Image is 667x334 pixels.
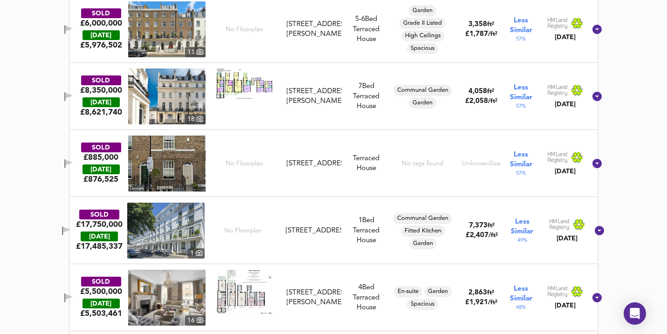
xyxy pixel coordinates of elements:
[465,31,497,38] span: £ 1,787
[465,299,497,306] span: £ 1,921
[81,8,121,18] div: SOLD
[128,1,206,57] img: property thumbnail
[185,315,206,326] div: 16
[287,159,341,169] div: [STREET_ADDRESS]
[409,97,436,109] div: Garden
[401,227,445,235] span: Fitted Kitchen
[487,89,494,95] span: ft²
[81,232,118,241] div: [DATE]
[510,284,532,304] span: Less Similar
[409,239,437,248] span: Garden
[393,213,452,224] div: Communal Garden
[70,130,598,197] div: SOLD£885,000 [DATE]£876,525No Floorplan[STREET_ADDRESS]Terraced HouseNo tags foundUnknownSizeLess...
[81,277,121,286] div: SOLD
[127,203,205,259] a: property thumbnail 1
[468,289,487,296] span: 2,863
[547,84,584,96] img: Land Registry
[345,216,387,245] div: 1 Bed Terraced House
[70,264,598,331] div: SOLD£5,500,000 [DATE]£5,503,461property thumbnail 16 Floorplan[STREET_ADDRESS][PERSON_NAME]4Bed T...
[591,24,603,35] svg: Show Details
[591,292,603,303] svg: Show Details
[517,237,527,244] span: 49 %
[394,287,422,296] span: En-suite
[345,14,387,44] div: Terraced House
[591,158,603,169] svg: Show Details
[487,21,494,27] span: ft²
[547,100,584,109] div: [DATE]
[465,98,497,105] span: £ 2,058
[185,114,206,124] div: 18
[409,238,437,249] div: Garden
[286,226,341,236] div: [STREET_ADDRESS]
[591,91,603,102] svg: Show Details
[127,203,205,259] img: property thumbnail
[188,248,205,259] div: 1
[393,85,452,96] div: Communal Garden
[216,68,272,99] img: Floorplan
[79,210,119,219] div: SOLD
[547,17,584,29] img: Land Registry
[511,217,533,237] span: Less Similar
[128,68,206,124] a: property thumbnail 18
[488,98,497,104] span: / ft²
[345,283,387,313] div: 4 Bed Terraced House
[394,286,422,297] div: En-suite
[393,214,452,223] span: Communal Garden
[402,159,443,168] div: No tags found
[80,286,122,297] div: £5,500,000
[399,19,446,27] span: Grade II Listed
[468,21,487,28] span: 3,358
[462,159,501,168] div: Unknown Size
[407,299,438,310] div: Spacious
[83,174,118,184] span: £ 876,525
[224,226,262,235] span: No Floorplan
[345,14,387,24] div: Rightmove thinks this is a 6 bed but Zoopla states 5 bed, so we're showing you both here
[345,82,387,111] div: 7 Bed Terraced House
[516,170,526,177] span: 57 %
[128,1,206,57] a: property thumbnail 11
[510,150,532,170] span: Less Similar
[407,43,438,54] div: Spacious
[594,225,605,236] svg: Show Details
[401,225,445,237] div: Fitted Kitchen
[401,30,444,41] div: High Ceilings
[83,30,120,40] div: [DATE]
[488,31,497,37] span: / ft²
[128,270,206,326] a: property thumbnail 16
[287,87,341,107] div: [STREET_ADDRESS][PERSON_NAME]
[510,16,532,35] span: Less Similar
[547,33,584,42] div: [DATE]
[70,63,598,130] div: SOLD£8,350,000 [DATE]£8,621,740property thumbnail 18 Floorplan[STREET_ADDRESS][PERSON_NAME]7Bed T...
[409,7,436,15] span: Garden
[287,288,341,308] div: [STREET_ADDRESS][PERSON_NAME]
[549,218,585,231] img: Land Registry
[128,270,206,326] img: property thumbnail
[216,270,272,314] img: Floorplan
[409,5,436,16] div: Garden
[80,107,122,117] span: £ 8,621,740
[83,152,118,163] div: £885,000
[516,102,526,110] span: 57 %
[407,44,438,53] span: Spacious
[547,151,584,164] img: Land Registry
[547,286,584,298] img: Land Registry
[81,75,121,85] div: SOLD
[287,20,341,40] div: [STREET_ADDRESS][PERSON_NAME]
[128,136,206,191] img: streetview
[547,167,584,176] div: [DATE]
[185,47,206,57] div: 11
[487,290,494,296] span: ft²
[76,241,123,252] span: £ 17,485,337
[407,300,438,308] span: Spacious
[516,35,526,43] span: 57 %
[70,197,598,264] div: SOLD£17,750,000 [DATE]£17,485,337property thumbnail 1 No Floorplan[STREET_ADDRESS]1Bed Terraced H...
[80,40,122,50] span: £ 5,976,502
[83,164,120,174] div: [DATE]
[409,99,436,107] span: Garden
[469,222,488,229] span: 7,373
[424,286,452,297] div: Garden
[466,232,498,239] span: £ 2,407
[488,223,495,229] span: ft²
[83,97,120,107] div: [DATE]
[549,234,585,243] div: [DATE]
